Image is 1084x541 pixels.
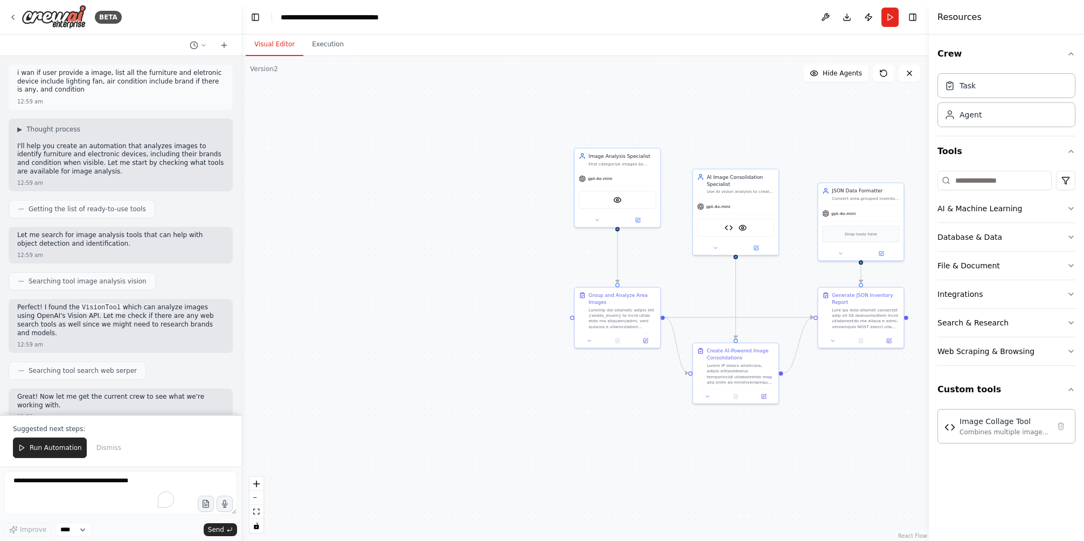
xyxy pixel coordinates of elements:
div: Create AI-Powered Image Consolidations [707,348,774,362]
div: Image Analysis SpecialistFirst categorize images by room/location type, then analyze all furnitur... [574,148,661,227]
div: File & Document [937,260,1000,271]
div: Lorem IP dolors ametcons, adipis elitseddoeius temporincidi utlaboreetdo mag aliq enim ad minimve... [707,363,774,385]
button: Search & Research [937,309,1075,337]
div: Agent [960,109,982,120]
button: Open in side panel [877,337,901,345]
span: Dismiss [96,443,121,452]
g: Edge from cf636190-1150-415d-8e14-1978802f2ac5 to 4fbe09fc-2df4-495e-9587-445a64085d70 [783,314,814,376]
button: Run Automation [13,438,87,458]
button: Custom tools [937,374,1075,405]
textarea: To enrich screen reader interactions, please activate Accessibility in Grammarly extension settings [4,471,237,515]
div: 12:59 am [17,179,43,187]
span: ▶ [17,125,22,134]
span: gpt-4o-mini [706,204,731,209]
div: Image Analysis Specialist [588,152,656,159]
div: Integrations [937,289,983,300]
div: Generate JSON Inventory Report [832,292,899,306]
div: 12:59 am [17,98,43,106]
button: Open in side panel [736,244,776,252]
button: Hide Agents [803,65,868,82]
div: Group and Analyze Area Images [588,292,656,306]
button: Delete tool [1053,419,1068,434]
div: JSON Data Formatter [832,188,899,195]
img: VisionTool [739,224,747,232]
div: BETA [95,11,122,24]
div: Lore ips dolo-sitamet consectet adip eli SE-doeiusmodtem incid utlaboreetdo ma aliqua e admi-veni... [832,307,899,329]
button: No output available [721,392,751,400]
div: Tools [937,167,1075,374]
button: Crew [937,39,1075,69]
button: fit view [249,505,263,519]
div: Use AI vision analysis to create comprehensive consolidated descriptions and conceptual "collages... [707,189,774,194]
div: 12:59 am [17,251,43,259]
button: zoom out [249,491,263,505]
div: Image Collage Tool [960,416,1049,427]
p: Perfect! I found the which can analyze images using OpenAI's Vision API. Let me check if there ar... [17,303,224,337]
button: AI & Machine Learning [937,195,1075,223]
span: Send [208,525,224,534]
button: File & Document [937,252,1075,280]
span: gpt-4o-mini [831,211,856,216]
button: Dismiss [91,438,127,458]
div: 12:59 am [17,341,43,349]
span: gpt-4o-mini [588,176,612,182]
img: VisionTool [613,196,621,204]
button: Improve [4,523,51,537]
div: Generate JSON Inventory ReportLore ips dolo-sitamet consectet adip eli SE-doeiusmodtem incid utla... [817,287,904,348]
div: Database & Data [937,232,1002,242]
span: Thought process [26,125,80,134]
div: Group and Analyze Area ImagesLoremip dol sitametc adipis elit {seddo_eiusm} te incid utlab etdo m... [574,287,661,348]
div: JSON Data FormatterConvert area-grouped inventory data into structured JSON format with clear org... [817,183,904,261]
button: Web Scraping & Browsing [937,337,1075,365]
button: Hide left sidebar [248,10,263,25]
a: React Flow attribution [898,533,927,539]
button: Open in side panel [634,337,657,345]
img: Image Collage Tool [944,422,955,433]
p: Suggested next steps: [13,425,228,433]
g: Edge from 76c26ccf-d293-484e-adbf-9def26adfc6b to 4fbe09fc-2df4-495e-9587-445a64085d70 [857,263,864,282]
button: Integrations [937,280,1075,308]
button: Tools [937,136,1075,167]
span: Searching tool search web serper [29,366,137,375]
img: Image Collage Tool [725,224,733,232]
button: Open in side panel [861,249,901,258]
div: Create AI-Powered Image ConsolidationsLorem IP dolors ametcons, adipis elitseddoeius temporincidi... [692,343,779,404]
g: Edge from d97216f7-eb53-4b77-a74e-61915d636115 to 88f9e5a6-b413-429c-8e16-339d5fd853e4 [614,230,621,282]
div: AI Image Consolidation SpecialistUse AI vision analysis to create comprehensive consolidated desc... [692,169,779,255]
p: i wan if user provide a image, list all the furniture and eletronic device include lighting fan, ... [17,69,224,94]
button: Open in side panel [618,216,657,224]
div: Crew [937,69,1075,136]
p: Let me search for image analysis tools that can help with object detection and identification. [17,231,224,248]
g: Edge from 88f9e5a6-b413-429c-8e16-339d5fd853e4 to cf636190-1150-415d-8e14-1978802f2ac5 [665,314,688,376]
div: Version 2 [250,65,278,73]
div: Loremip dol sitametc adipis elit {seddo_eiusm} te incid utlab etdo ma aliquaen/admi, veni quisnos... [588,307,656,329]
button: Visual Editor [246,33,303,56]
span: Run Automation [30,443,82,452]
button: Open in side panel [752,392,775,400]
span: Searching tool image analysis vision [29,277,147,286]
button: Hide right sidebar [905,10,920,25]
button: Click to speak your automation idea [217,496,233,512]
div: Task [960,80,976,91]
img: Logo [22,5,86,29]
span: Hide Agents [823,69,862,78]
div: 12:59 am [17,413,43,421]
span: Getting the list of ready-to-use tools [29,205,146,213]
button: No output available [603,337,633,345]
code: VisionTool [80,303,123,313]
div: React Flow controls [249,477,263,533]
button: No output available [846,337,876,345]
div: AI Image Consolidation Specialist [707,174,774,188]
p: I'll help you create an automation that analyzes images to identify furniture and electronic devi... [17,142,224,176]
p: Great! Now let me get the current crew to see what we're working with. [17,393,224,410]
button: ▶Thought process [17,125,80,134]
div: Combines multiple images into a single collage image using a web-based image processing API. Usef... [960,428,1049,436]
button: Switch to previous chat [185,39,211,52]
button: Send [204,523,237,536]
div: First categorize images by room/location type, then analyze all furniture and electronic devices ... [588,161,656,167]
div: AI & Machine Learning [937,203,1022,214]
button: toggle interactivity [249,519,263,533]
button: Start a new chat [216,39,233,52]
button: Upload files [198,496,214,512]
div: Convert area-grouped inventory data into structured JSON format with clear organization by locati... [832,196,899,201]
